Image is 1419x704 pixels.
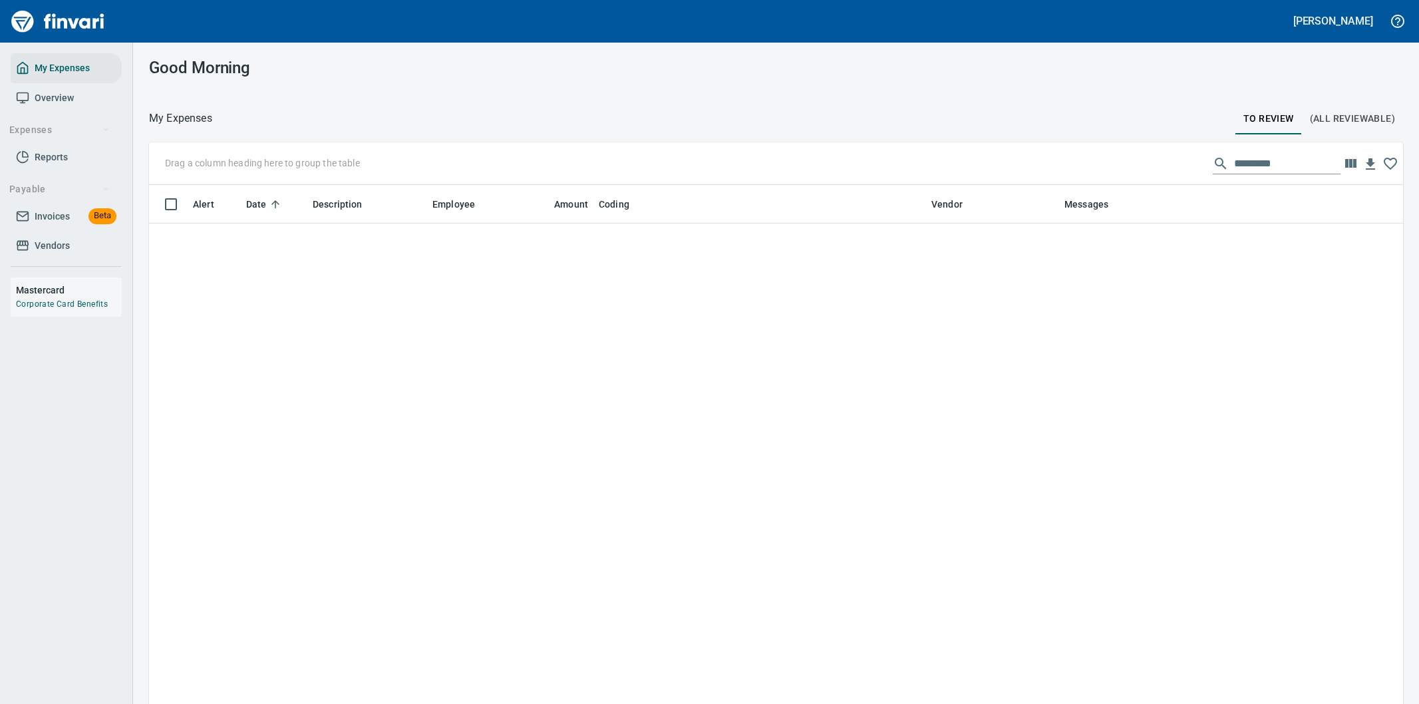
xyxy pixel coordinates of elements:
[537,196,588,212] span: Amount
[1290,11,1376,31] button: [PERSON_NAME]
[149,59,546,77] h3: Good Morning
[554,196,588,212] span: Amount
[149,110,212,126] nav: breadcrumb
[9,181,110,198] span: Payable
[11,142,122,172] a: Reports
[931,196,963,212] span: Vendor
[313,196,380,212] span: Description
[9,122,110,138] span: Expenses
[246,196,284,212] span: Date
[1380,154,1400,174] button: Click to remember these column choices
[4,118,115,142] button: Expenses
[165,156,360,170] p: Drag a column heading here to group the table
[35,149,68,166] span: Reports
[149,110,212,126] p: My Expenses
[1360,154,1380,174] button: Download Table
[246,196,267,212] span: Date
[35,90,74,106] span: Overview
[599,196,647,212] span: Coding
[11,53,122,83] a: My Expenses
[35,208,70,225] span: Invoices
[4,177,115,202] button: Payable
[193,196,214,212] span: Alert
[1064,196,1126,212] span: Messages
[16,299,108,309] a: Corporate Card Benefits
[11,83,122,113] a: Overview
[88,208,116,224] span: Beta
[599,196,629,212] span: Coding
[1243,110,1294,127] span: To Review
[11,202,122,232] a: InvoicesBeta
[35,238,70,254] span: Vendors
[1340,154,1360,174] button: Choose columns to display
[432,196,475,212] span: Employee
[8,5,108,37] img: Finvari
[432,196,492,212] span: Employee
[35,60,90,77] span: My Expenses
[931,196,980,212] span: Vendor
[11,231,122,261] a: Vendors
[1293,14,1373,28] h5: [PERSON_NAME]
[193,196,232,212] span: Alert
[313,196,363,212] span: Description
[16,283,122,297] h6: Mastercard
[1064,196,1108,212] span: Messages
[1310,110,1395,127] span: (All Reviewable)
